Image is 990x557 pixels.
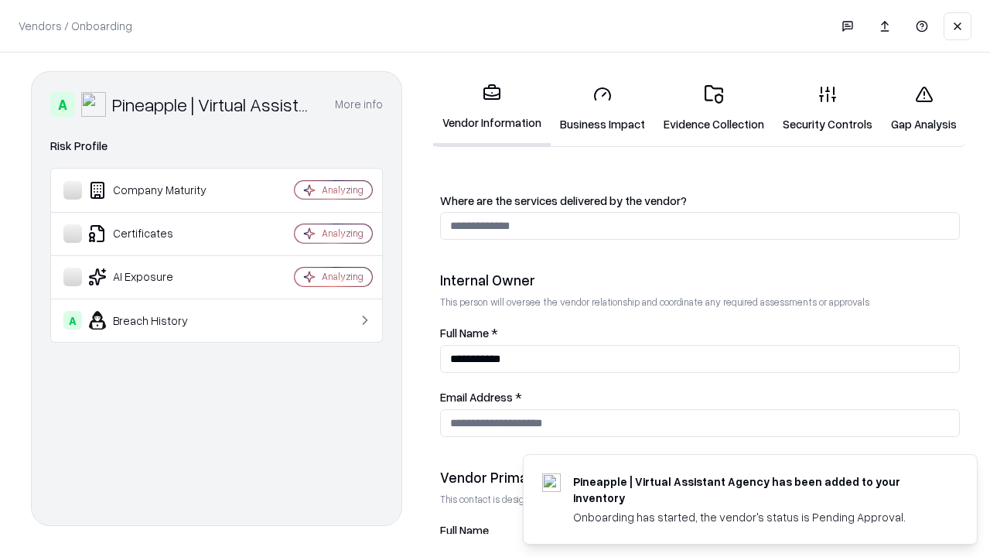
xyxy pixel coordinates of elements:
p: This contact is designated to receive the assessment request from Shift [440,493,960,506]
div: Breach History [63,311,248,330]
div: Pineapple | Virtual Assistant Agency [112,92,316,117]
label: Email Address * [440,391,960,403]
a: Gap Analysis [882,73,966,145]
button: More info [335,91,383,118]
div: A [63,311,82,330]
div: Company Maturity [63,181,248,200]
a: Security Controls [773,73,882,145]
div: Pineapple | Virtual Assistant Agency has been added to your inventory [573,473,940,506]
div: Vendor Primary Contact [440,468,960,487]
label: Where are the services delivered by the vendor? [440,195,960,207]
div: Analyzing [322,227,364,240]
p: This person will oversee the vendor relationship and coordinate any required assessments or appro... [440,296,960,309]
label: Full Name * [440,327,960,339]
a: Vendor Information [433,71,551,146]
div: A [50,92,75,117]
div: AI Exposure [63,268,248,286]
label: Full Name [440,525,960,536]
img: trypineapple.com [542,473,561,492]
a: Business Impact [551,73,654,145]
p: Vendors / Onboarding [19,18,132,34]
div: Onboarding has started, the vendor's status is Pending Approval. [573,509,940,525]
div: Analyzing [322,183,364,196]
div: Risk Profile [50,137,383,155]
div: Certificates [63,224,248,243]
div: Analyzing [322,270,364,283]
img: Pineapple | Virtual Assistant Agency [81,92,106,117]
div: Internal Owner [440,271,960,289]
a: Evidence Collection [654,73,773,145]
